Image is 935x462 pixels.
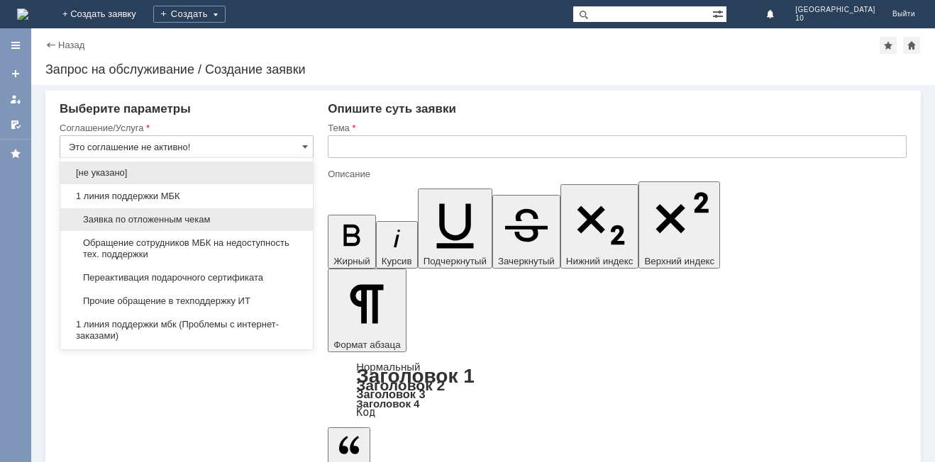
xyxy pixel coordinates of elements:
span: 1 линия поддержки мбк (Проблемы с интернет-заказами) [69,319,304,342]
a: Заголовок 3 [356,388,425,400]
span: Опишите суть заявки [328,102,456,115]
a: Мои заявки [4,88,27,111]
button: Жирный [328,215,376,269]
span: Верхний индекс [644,256,714,266]
div: Описание [328,169,904,179]
div: Соглашение/Услуга [60,123,311,133]
span: Заявка по отложенным чекам [69,214,304,225]
button: Курсив [376,221,418,269]
a: Код [356,406,375,419]
span: [не указано] [69,167,304,179]
img: logo [17,9,28,20]
span: Зачеркнутый [498,256,555,266]
a: Нормальный [356,361,420,373]
a: Заголовок 1 [356,365,475,387]
span: Курсив [382,256,412,266]
span: Нижний индекс [566,256,634,266]
span: Расширенный поиск [712,6,726,20]
button: Верхний индекс [638,181,720,269]
span: 1 линия поддержки МБК [69,191,304,202]
button: Зачеркнутый [492,195,560,269]
span: Подчеркнутый [424,256,487,266]
div: Сделать домашней страницей [903,37,920,54]
a: Мои согласования [4,113,27,136]
button: Подчеркнутый [418,188,492,269]
span: Обращение сотрудников МБК на недоступность тех. поддержки [69,237,304,260]
span: Прочие обращение в техподдержку ИТ [69,295,304,307]
div: Создать [153,6,226,23]
div: Добавить в избранное [880,37,897,54]
a: Перейти на домашнюю страницу [17,9,28,20]
button: Нижний индекс [560,184,639,269]
a: Создать заявку [4,62,27,85]
a: Заголовок 4 [356,398,419,410]
span: 10 [795,14,875,23]
span: [GEOGRAPHIC_DATA] [795,6,875,14]
a: Заголовок 2 [356,377,445,393]
a: Назад [58,40,84,50]
span: Формат абзаца [333,339,400,350]
div: Тема [328,123,904,133]
span: Переактивация подарочного сертификата [69,272,304,283]
button: Формат абзаца [328,269,406,352]
span: Жирный [333,256,370,266]
div: Формат абзаца [328,362,907,417]
span: Выберите параметры [60,102,191,115]
div: Запрос на обслуживание / Создание заявки [45,62,921,77]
